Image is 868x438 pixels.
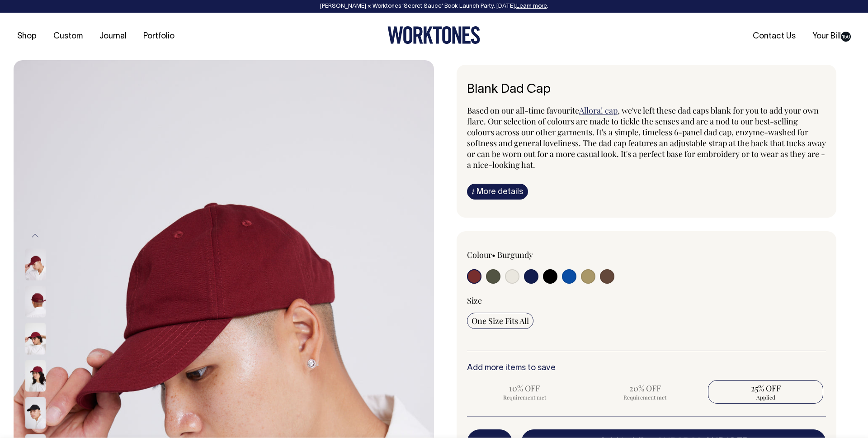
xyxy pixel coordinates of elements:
div: Size [467,295,826,306]
button: Previous [28,226,42,246]
img: black [25,397,46,429]
input: 25% OFF Applied [708,380,823,404]
h6: Blank Dad Cap [467,83,826,97]
span: 20% OFF [592,383,698,394]
span: Based on our all-time favourite [467,105,579,116]
a: Journal [96,29,130,44]
input: 20% OFF Requirement met [588,380,703,404]
input: One Size Fits All [467,313,533,329]
img: burgundy [25,360,46,392]
span: Requirement met [592,394,698,401]
a: Shop [14,29,40,44]
div: Colour [467,249,611,260]
a: Contact Us [749,29,799,44]
div: [PERSON_NAME] × Worktones ‘Secret Sauce’ Book Launch Party, [DATE]. . [9,3,859,10]
a: iMore details [467,184,528,200]
h6: Add more items to save [467,364,826,373]
span: Requirement met [472,394,578,401]
span: One Size Fits All [472,315,529,326]
label: Burgundy [497,249,533,260]
a: Learn more [516,4,547,9]
span: 10% OFF [472,383,578,394]
img: burgundy [25,249,46,281]
span: 150 [841,32,851,42]
a: Your Bill150 [809,29,854,44]
span: , we've left these dad caps blank for you to add your own flare. Our selection of colours are mad... [467,105,826,170]
input: 10% OFF Requirement met [467,380,582,404]
span: 25% OFF [712,383,819,394]
a: Allora! cap [579,105,618,116]
img: burgundy [25,286,46,318]
a: Portfolio [140,29,178,44]
span: • [492,249,495,260]
a: Custom [50,29,86,44]
span: i [472,186,474,196]
img: burgundy [25,323,46,355]
span: Applied [712,394,819,401]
